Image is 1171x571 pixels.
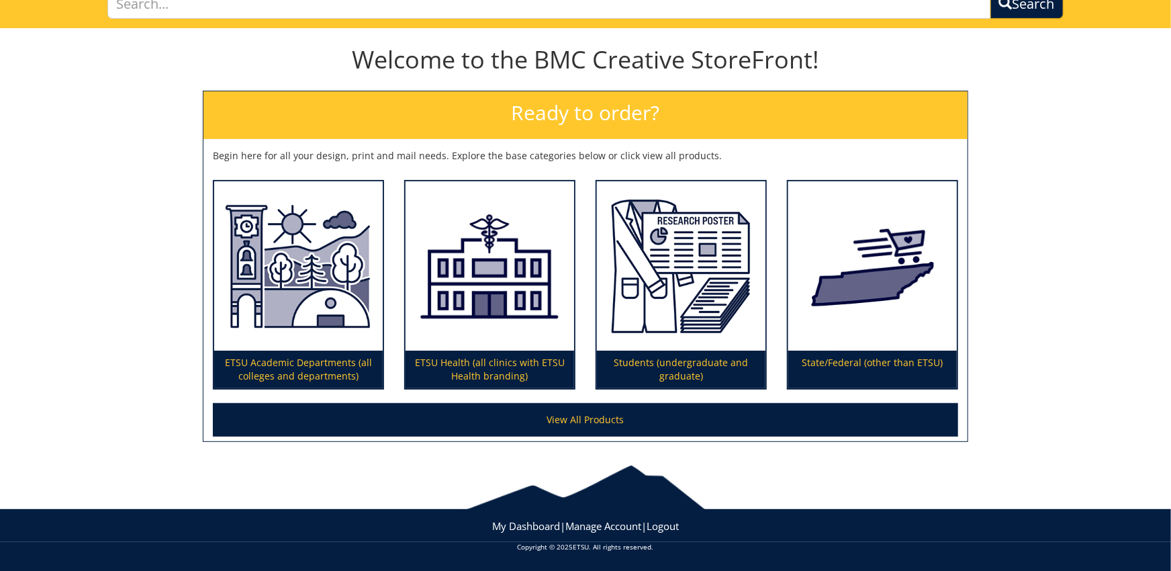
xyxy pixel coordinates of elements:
p: ETSU Academic Departments (all colleges and departments) [214,351,383,388]
a: ETSU Academic Departments (all colleges and departments) [214,181,383,388]
img: State/Federal (other than ETSU) [788,181,957,351]
a: State/Federal (other than ETSU) [788,181,957,388]
img: Students (undergraduate and graduate) [597,181,765,351]
p: Begin here for all your design, print and mail needs. Explore the base categories below or click ... [213,149,958,163]
p: Students (undergraduate and graduate) [597,351,765,388]
a: Logout [647,519,679,533]
p: ETSU Health (all clinics with ETSU Health branding) [406,351,574,388]
h1: Welcome to the BMC Creative StoreFront! [203,46,968,73]
a: ETSU Health (all clinics with ETSU Health branding) [406,181,574,388]
img: ETSU Academic Departments (all colleges and departments) [214,181,383,351]
img: ETSU Health (all clinics with ETSU Health branding) [406,181,574,351]
p: State/Federal (other than ETSU) [788,351,957,388]
a: My Dashboard [492,519,560,533]
a: Manage Account [565,519,641,533]
a: View All Products [213,403,958,437]
a: Students (undergraduate and graduate) [597,181,765,388]
a: ETSU [573,542,590,552]
h2: Ready to order? [203,91,968,139]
